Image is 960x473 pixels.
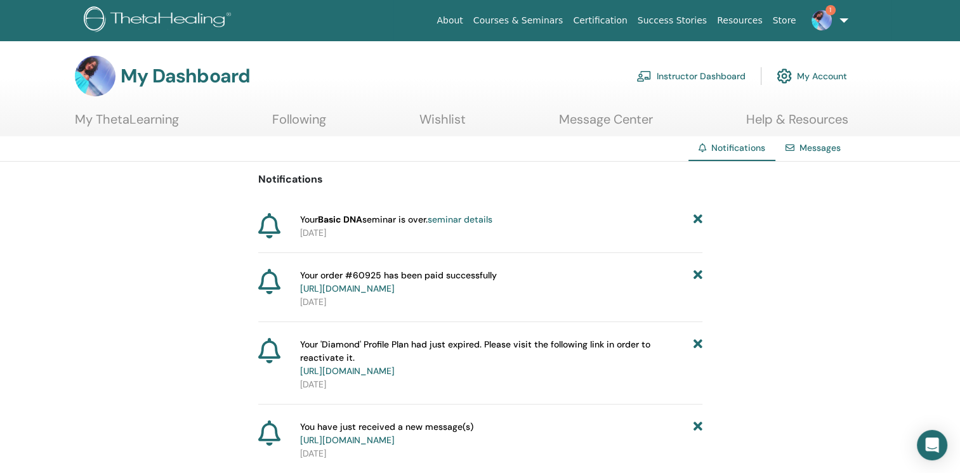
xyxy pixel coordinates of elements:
span: Your 'Diamond' Profile Plan had just expired. Please visit the following link in order to reactiv... [300,338,694,378]
a: Resources [712,9,768,32]
h3: My Dashboard [121,65,250,87]
span: Notifications [711,142,765,153]
img: default.jpg [812,10,832,30]
img: cog.svg [777,65,792,87]
p: [DATE] [300,447,702,460]
img: logo.png [84,6,235,35]
a: Wishlist [419,112,466,136]
a: Courses & Seminars [468,9,569,32]
img: default.jpg [75,56,115,96]
p: [DATE] [300,226,702,240]
a: Following [272,112,326,136]
strong: Basic DNA [318,214,362,225]
a: My Account [777,62,847,90]
a: Message Center [559,112,653,136]
a: About [431,9,468,32]
a: Success Stories [633,9,712,32]
p: [DATE] [300,295,702,309]
a: Instructor Dashboard [636,62,746,90]
span: 1 [825,5,836,15]
a: Messages [799,142,841,153]
img: chalkboard-teacher.svg [636,70,652,82]
a: Certification [568,9,632,32]
div: Open Intercom Messenger [917,430,947,460]
a: [URL][DOMAIN_NAME] [300,365,395,377]
a: [URL][DOMAIN_NAME] [300,434,395,446]
a: Help & Resources [746,112,848,136]
a: Store [768,9,801,32]
span: Your seminar is over. [300,213,492,226]
a: seminar details [428,214,492,225]
span: Your order #60925 has been paid successfully [300,269,497,295]
p: [DATE] [300,378,702,391]
span: You have just received a new message(s) [300,420,473,447]
a: [URL][DOMAIN_NAME] [300,283,395,294]
a: My ThetaLearning [75,112,179,136]
p: Notifications [258,172,702,187]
